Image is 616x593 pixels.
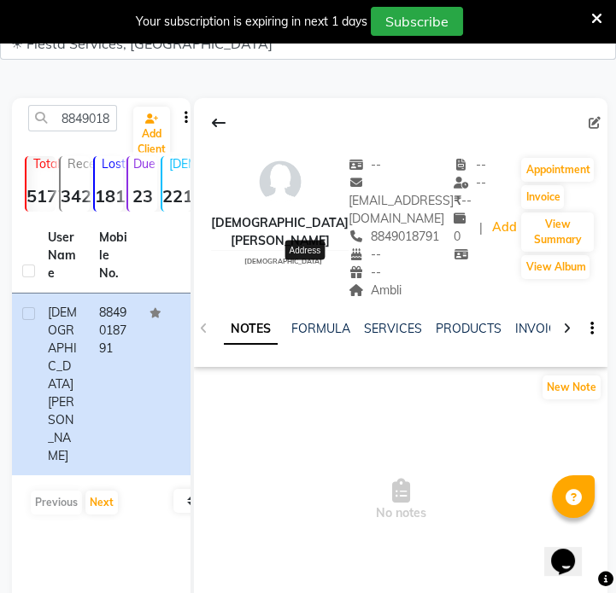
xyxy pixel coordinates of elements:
span: 8849018791 [349,229,439,244]
a: SERVICES [364,321,422,336]
td: 8849018791 [89,294,140,475]
a: NOTES [224,314,278,345]
span: -- [349,157,381,172]
strong: 342 [61,185,90,206]
div: Your subscription is expiring in next 1 days [136,13,367,31]
iframe: chat widget [544,525,599,576]
th: Mobile No. [89,218,140,294]
input: Search by Name/Mobile/Email/Code [28,105,117,131]
a: Add [490,216,519,240]
span: -- [349,265,381,280]
span: -- [349,247,381,262]
strong: 221 [162,185,191,206]
span: 0 [454,211,472,244]
span: [DEMOGRAPHIC_DATA] [48,305,77,392]
button: New Note [543,375,601,399]
span: [EMAIL_ADDRESS][DOMAIN_NAME] [349,175,454,226]
th: User Name [38,218,89,294]
p: [DEMOGRAPHIC_DATA] [169,156,191,172]
span: [DEMOGRAPHIC_DATA] [244,257,322,265]
button: View Summary [521,212,594,252]
span: -- [454,193,472,208]
span: -- [454,175,486,190]
a: PRODUCTS [436,321,502,336]
p: Due [132,156,157,172]
span: Ambli [349,282,402,298]
a: INVOICES [515,321,572,336]
button: Appointment [521,158,594,182]
strong: 5177 [26,185,56,206]
button: Next [85,491,118,515]
p: Recent [67,156,90,172]
strong: 1810 [95,185,124,206]
button: View Album [521,255,590,279]
a: Add Client [133,107,170,161]
div: Back to Client [201,107,237,139]
strong: 23 [128,185,157,206]
button: Subscribe [371,7,463,36]
span: No notes [194,415,607,585]
button: Invoice [521,185,564,209]
a: FORMULA [291,321,350,336]
p: Total [33,156,56,172]
span: -- [454,157,486,172]
div: [DEMOGRAPHIC_DATA][PERSON_NAME] [211,214,349,250]
span: [PERSON_NAME] [48,394,74,463]
span: ₹ [454,193,461,208]
div: Address [285,240,325,259]
img: avatar [255,156,306,207]
span: | [479,219,483,237]
p: Lost [102,156,124,172]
